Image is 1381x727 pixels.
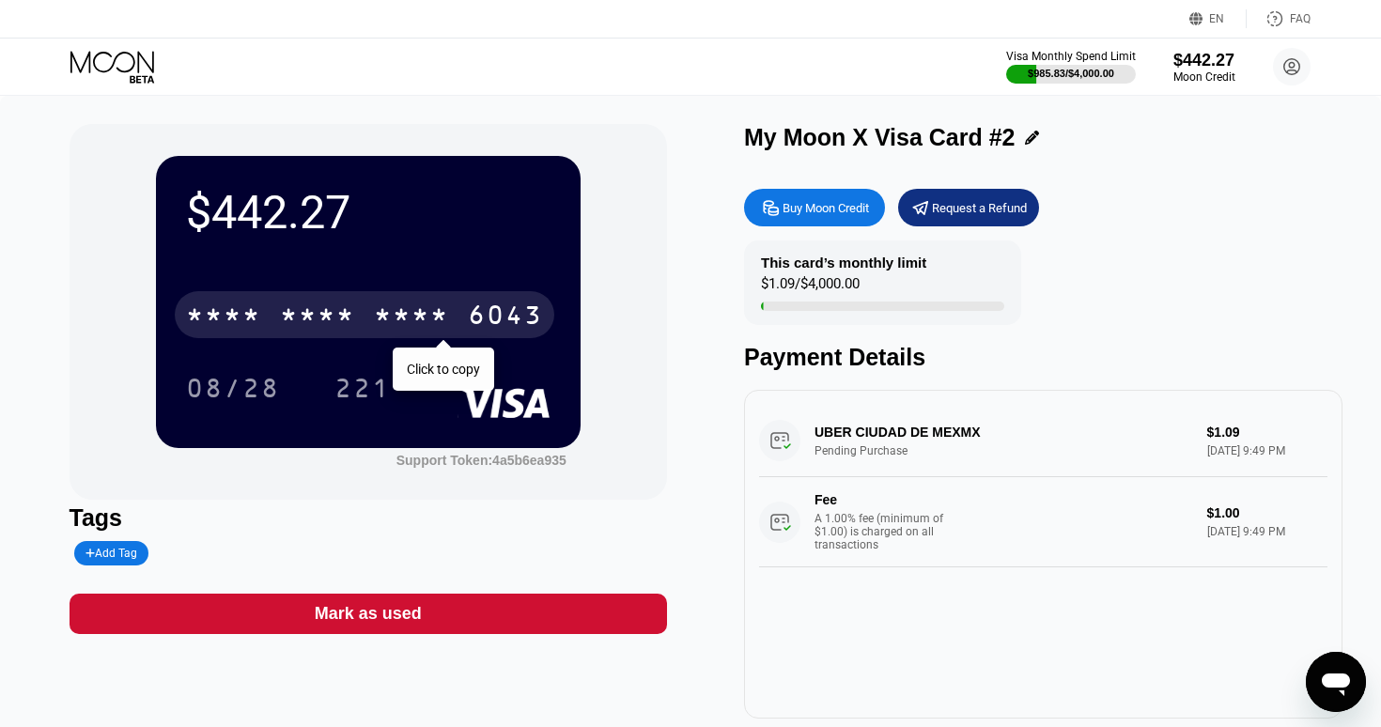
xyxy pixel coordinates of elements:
[1247,9,1311,28] div: FAQ
[407,362,480,377] div: Click to copy
[468,302,543,333] div: 6043
[1173,51,1235,84] div: $442.27Moon Credit
[1290,12,1311,25] div: FAQ
[744,189,885,226] div: Buy Moon Credit
[172,364,294,411] div: 08/28
[1209,12,1224,25] div: EN
[396,453,566,468] div: Support Token:4a5b6ea935
[898,189,1039,226] div: Request a Refund
[761,255,926,271] div: This card’s monthly limit
[1173,70,1235,84] div: Moon Credit
[186,376,280,406] div: 08/28
[70,594,668,634] div: Mark as used
[815,512,955,551] div: A 1.00% fee (minimum of $1.00) is charged on all transactions
[932,200,1027,216] div: Request a Refund
[315,603,422,625] div: Mark as used
[1207,525,1327,538] div: [DATE] 9:49 PM
[70,504,668,532] div: Tags
[744,344,1342,371] div: Payment Details
[85,547,138,560] div: Add Tag
[761,275,860,302] div: $1.09 / $4,000.00
[334,376,391,406] div: 221
[1028,68,1114,79] div: $985.83 / $4,000.00
[74,541,149,565] div: Add Tag
[1173,51,1235,70] div: $442.27
[815,492,946,507] div: Fee
[783,200,869,216] div: Buy Moon Credit
[396,453,566,468] div: Support Token: 4a5b6ea935
[1207,505,1327,520] div: $1.00
[744,124,1016,151] div: My Moon X Visa Card #2
[320,364,405,411] div: 221
[186,186,551,240] div: $442.27
[1006,50,1136,63] div: Visa Monthly Spend Limit
[1006,50,1136,84] div: Visa Monthly Spend Limit$985.83/$4,000.00
[1189,9,1247,28] div: EN
[1306,652,1366,712] iframe: Button to launch messaging window
[759,477,1327,567] div: FeeA 1.00% fee (minimum of $1.00) is charged on all transactions$1.00[DATE] 9:49 PM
